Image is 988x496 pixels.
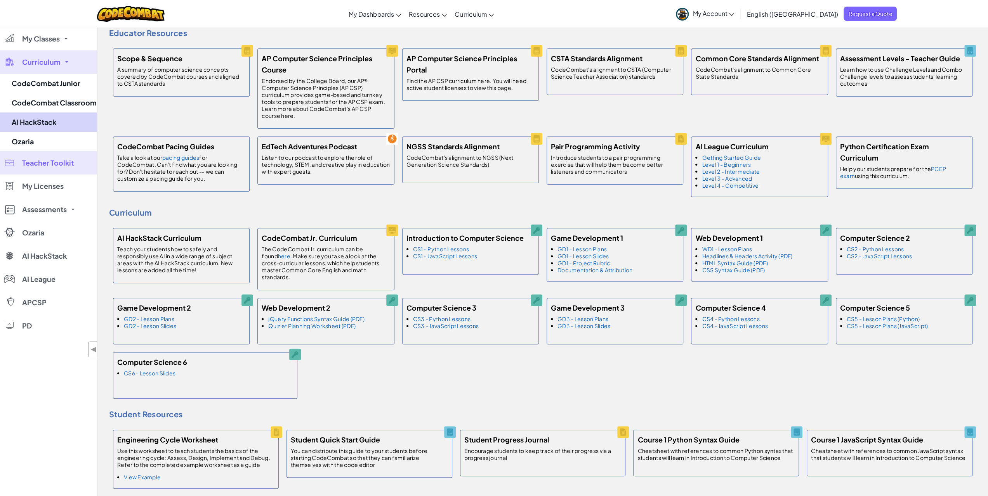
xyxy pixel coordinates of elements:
[702,168,760,175] a: Level 2 - Intermediate
[811,434,923,445] h5: Course 1 JavaScript Syntax Guide
[702,259,767,266] a: HTML Syntax Guide (PDF)
[22,35,60,42] span: My Classes
[687,294,832,348] a: Computer Science 4 CS4 - Python Lessons CS4 - JavaScript Lessons
[413,252,477,259] a: CS1 - JavaScript Lessons
[451,3,498,24] a: Curriculum
[695,302,766,313] h5: Computer Science 4
[262,302,330,313] h5: Web Development 2
[117,141,214,152] h5: CodeCombat Pacing Guides
[268,315,364,322] a: jQuery Functions Syntax Guide (PDF)
[543,294,687,348] a: Game Development 3 GD3 - Lesson Plans GD3 - Lesson Slides
[117,245,245,273] p: Teach your students how to safely and responsibly use AI in a wide range of subject areas with th...
[109,207,976,218] h4: Curriculum
[291,447,448,468] p: You can distribute this guide to your students before starting CodeCombat so that they can famili...
[117,66,245,87] p: A summary of computer science concepts covered by CodeCombat courses and aligned to CSTA standards
[844,7,897,21] span: Request a Quote
[847,315,920,322] a: CS5 - Lesson Plans (Python)
[695,232,762,244] h5: Web Development 1
[254,224,398,294] a: CodeCombat Jr. Curriculum The CodeCombat Jr. curriculum can be foundhere. Make sure you take a lo...
[398,294,543,348] a: Computer Science 3 CS3 - Python Lessons CS3 - JavaScript Lessons
[702,175,752,182] a: Level 3 - Advanced
[840,66,968,87] p: Learn how to use Challenge Levels and Combo Challenge levels to assess students' learning outcomes
[702,161,751,168] a: Level 1 - Beginners
[262,154,390,175] p: Listen to our podcast to explore the role of technology, STEM, and creative play in education wit...
[406,77,535,91] p: Find the AP CSP curriculum here. You will need active student licenses to view this page.
[637,447,795,461] p: Cheatsheet with references to common Python syntax that students will learn in Introduction to Co...
[109,27,976,39] h4: Educator Resources
[832,133,976,193] a: Python Certification Exam Curriculum Help your students prepare for thePCEP examusing this curric...
[464,434,549,445] h5: Student Progress Journal
[345,3,405,24] a: My Dashboards
[687,45,832,99] a: Common Core Standards Alignment CodeCombat's alignment to Common Core State Standards
[398,45,543,105] a: AP Computer Science Principles Portal Find the AP CSP curriculum here. You will need active stude...
[693,9,734,17] span: My Account
[456,426,630,480] a: Student Progress Journal Encourage students to keep track of their progress via a progress journal
[676,8,689,21] img: avatar
[557,259,610,266] a: GD1 - Project Rubric
[22,183,64,190] span: My Licenses
[557,322,610,329] a: GD3 - Lesson Slides
[840,165,946,179] a: PCEP exam
[840,232,910,244] h5: Computer Science 2
[406,53,535,75] h5: AP Computer Science Principles Portal
[278,252,290,259] a: here
[22,252,67,259] span: AI HackStack
[262,245,390,280] p: The CodeCombat Jr. curriculum can be found . Make sure you take a look at the cross-curricular le...
[455,10,487,18] span: Curriculum
[109,408,976,420] h4: Student Resources
[117,302,191,313] h5: Game Development 2
[398,133,543,187] a: NGSS Standards Alignment CodeCombat's alignment to NGSS (Next Generation Science Standards)
[117,53,182,64] h5: Scope & Sequence
[557,252,609,259] a: GD1 - Lesson Slides
[162,154,200,161] a: pacing guides
[743,3,842,24] a: English ([GEOGRAPHIC_DATA])
[90,344,97,355] span: ◀
[557,266,632,273] a: Documentation & Attribution
[22,59,61,66] span: Curriculum
[117,356,187,368] h5: Computer Science 6
[543,224,687,285] a: Game Development 1 GD1 - Lesson Plans GD1 - Lesson Slides GD1 - Project Rubric Documentation & At...
[551,53,642,64] h5: CSTA Standards Alignment
[803,426,976,480] a: Course 1 JavaScript Syntax Guide Cheatsheet with references to common JavaScript syntax that stud...
[262,141,357,152] h5: EdTech Adventures Podcast
[254,45,398,133] a: AP Computer Science Principles Course Endorsed by the College Board, our AP® Computer Science Pri...
[97,6,165,22] img: CodeCombat logo
[109,45,254,100] a: Scope & Sequence A summary of computer science concepts covered by CodeCombat courses and aligned...
[22,229,44,236] span: Ozaria
[702,252,792,259] a: Headlines & Headers Activity (PDF)
[672,2,738,26] a: My Account
[283,426,456,482] a: Student Quick Start Guide You can distribute this guide to your students before starting CodeComb...
[406,302,476,313] h5: Computer Science 3
[702,182,759,189] a: Level 4 - Competitive
[405,3,451,24] a: Resources
[840,53,960,64] h5: Assessment Levels - Teacher Guide
[695,53,819,64] h5: Common Core Standards Alignment
[702,245,752,252] a: WD1 - Lesson Plans
[551,66,679,80] p: CodeCombat's alignment to CSTA (Computer Science Teacher Association) standards
[551,232,623,244] h5: Game Development 1
[254,133,398,188] a: EdTech Adventures Podcast Listen to our podcast to explore the role of technology, STEM, and crea...
[406,154,535,168] p: CodeCombat's alignment to NGSS (Next Generation Science Standards)
[847,252,912,259] a: CS2 - JavaScript Lessons
[543,133,687,188] a: Pair Programming Activity Introduce students to a pair programming exercise that will help them b...
[832,224,976,278] a: Computer Science 2 CS2 - Python Lessons CS2 - JavaScript Lessons
[629,426,803,480] a: Course 1 Python Syntax Guide Cheatsheet with references to common Python syntax that students wil...
[109,133,254,195] a: CodeCombat Pacing Guides Take a look at ourpacing guidesfor CodeCombat. Can't find what you are l...
[109,224,254,287] a: AI HackStack Curriculum Teach your students how to safely and responsibly use AI in a wide range ...
[811,447,968,461] p: Cheatsheet with references to common JavaScript syntax that students will learn in Introduction t...
[551,154,679,175] p: Introduce students to a pair programming exercise that will help them become better listeners and...
[413,245,469,252] a: CS1 - Python Lessons
[543,45,687,99] a: CSTA Standards Alignment CodeCombat's alignment to CSTA (Computer Science Teacher Association) st...
[702,154,761,161] a: Getting Started Guide
[291,434,380,445] h5: Student Quick Start Guide
[124,315,174,322] a: GD2 - Lesson Plans
[109,348,365,403] a: Computer Science 6 CS6 - Lesson Slides
[702,322,767,329] a: CS4 - JavaScript Lessons
[413,315,471,322] a: CS3 - Python Lessons
[832,45,976,100] a: Assessment Levels - Teacher Guide Learn how to use Challenge Levels and Combo Challenge levels to...
[124,474,161,480] a: View Example
[840,302,910,313] h5: Computer Science 5
[406,141,500,152] h5: NGSS Standards Alignment
[262,77,390,119] p: Endorsed by the College Board, our AP® Computer Science Principles (AP CSP) curriculum provides g...
[109,426,283,493] a: Engineering Cycle Worksheet Use this worksheet to teach students the basics of the engineering cy...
